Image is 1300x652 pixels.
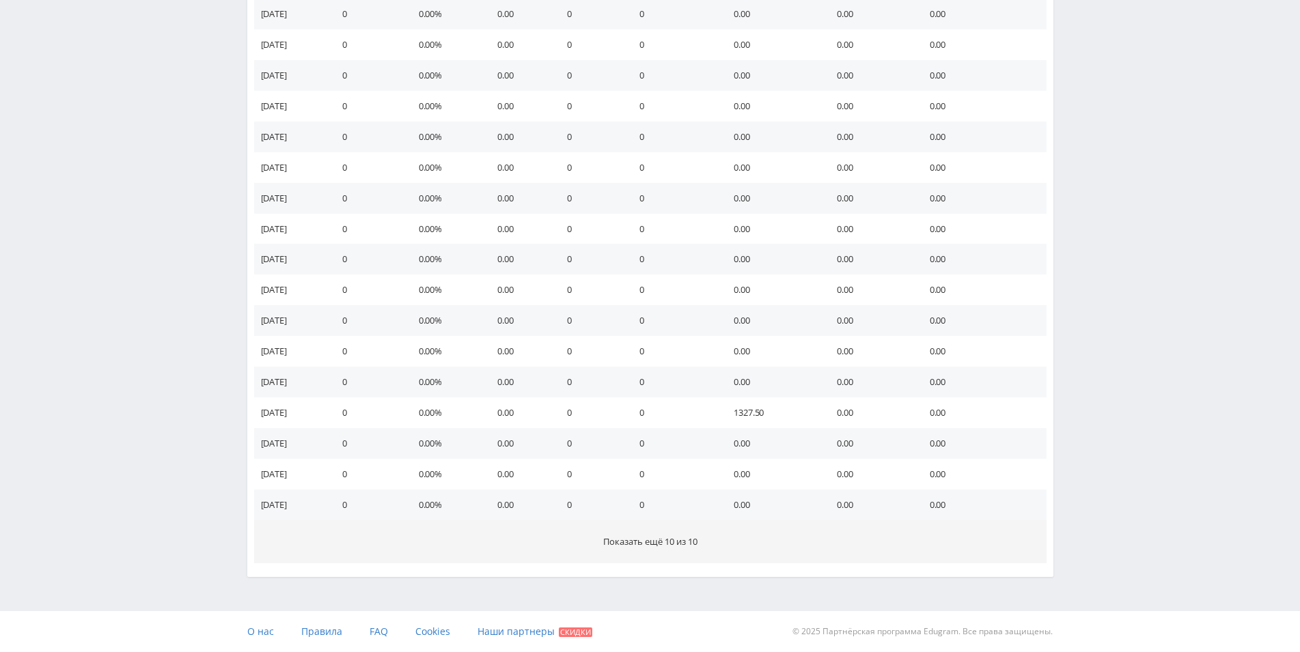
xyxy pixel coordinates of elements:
[329,122,404,152] td: 0
[254,305,329,336] td: [DATE]
[254,367,329,397] td: [DATE]
[254,397,329,428] td: [DATE]
[405,428,484,459] td: 0.00%
[916,428,1047,459] td: 0.00
[626,490,720,520] td: 0
[484,367,553,397] td: 0.00
[484,490,553,520] td: 0.00
[559,627,592,637] span: Скидки
[478,625,555,638] span: Наши партнеры
[301,625,342,638] span: Правила
[553,244,626,274] td: 0
[247,611,274,652] a: О нас
[484,152,553,183] td: 0.00
[254,152,329,183] td: [DATE]
[405,91,484,122] td: 0.00%
[484,60,553,91] td: 0.00
[626,336,720,367] td: 0
[329,60,404,91] td: 0
[484,305,553,336] td: 0.00
[329,274,404,305] td: 0
[484,428,553,459] td: 0.00
[329,29,404,60] td: 0
[720,29,823,60] td: 0.00
[405,367,484,397] td: 0.00%
[405,183,484,214] td: 0.00%
[329,459,404,490] td: 0
[626,152,720,183] td: 0
[823,459,915,490] td: 0.00
[916,152,1047,183] td: 0.00
[329,214,404,244] td: 0
[916,244,1047,274] td: 0.00
[254,336,329,367] td: [DATE]
[916,214,1047,244] td: 0.00
[720,183,823,214] td: 0.00
[626,428,720,459] td: 0
[553,91,626,122] td: 0
[553,490,626,520] td: 0
[823,152,915,183] td: 0.00
[823,367,915,397] td: 0.00
[405,305,484,336] td: 0.00%
[484,459,553,490] td: 0.00
[329,244,404,274] td: 0
[823,60,915,91] td: 0.00
[720,152,823,183] td: 0.00
[720,428,823,459] td: 0.00
[626,91,720,122] td: 0
[626,367,720,397] td: 0
[484,336,553,367] td: 0.00
[415,611,450,652] a: Cookies
[916,459,1047,490] td: 0.00
[329,152,404,183] td: 0
[916,60,1047,91] td: 0.00
[916,490,1047,520] td: 0.00
[603,535,697,548] span: Показать ещё 10 из 10
[916,336,1047,367] td: 0.00
[405,60,484,91] td: 0.00%
[553,183,626,214] td: 0
[916,274,1047,305] td: 0.00
[553,60,626,91] td: 0
[553,152,626,183] td: 0
[254,214,329,244] td: [DATE]
[720,274,823,305] td: 0.00
[823,490,915,520] td: 0.00
[405,490,484,520] td: 0.00%
[254,183,329,214] td: [DATE]
[484,214,553,244] td: 0.00
[720,91,823,122] td: 0.00
[329,336,404,367] td: 0
[254,428,329,459] td: [DATE]
[478,611,592,652] a: Наши партнеры Скидки
[329,428,404,459] td: 0
[484,91,553,122] td: 0.00
[720,60,823,91] td: 0.00
[626,60,720,91] td: 0
[720,336,823,367] td: 0.00
[626,214,720,244] td: 0
[405,152,484,183] td: 0.00%
[370,625,388,638] span: FAQ
[405,122,484,152] td: 0.00%
[484,397,553,428] td: 0.00
[484,183,553,214] td: 0.00
[916,367,1047,397] td: 0.00
[626,29,720,60] td: 0
[553,367,626,397] td: 0
[916,91,1047,122] td: 0.00
[254,60,329,91] td: [DATE]
[254,244,329,274] td: [DATE]
[626,397,720,428] td: 0
[823,214,915,244] td: 0.00
[329,397,404,428] td: 0
[916,305,1047,336] td: 0.00
[553,428,626,459] td: 0
[329,305,404,336] td: 0
[553,274,626,305] td: 0
[254,274,329,305] td: [DATE]
[484,274,553,305] td: 0.00
[405,336,484,367] td: 0.00%
[484,29,553,60] td: 0.00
